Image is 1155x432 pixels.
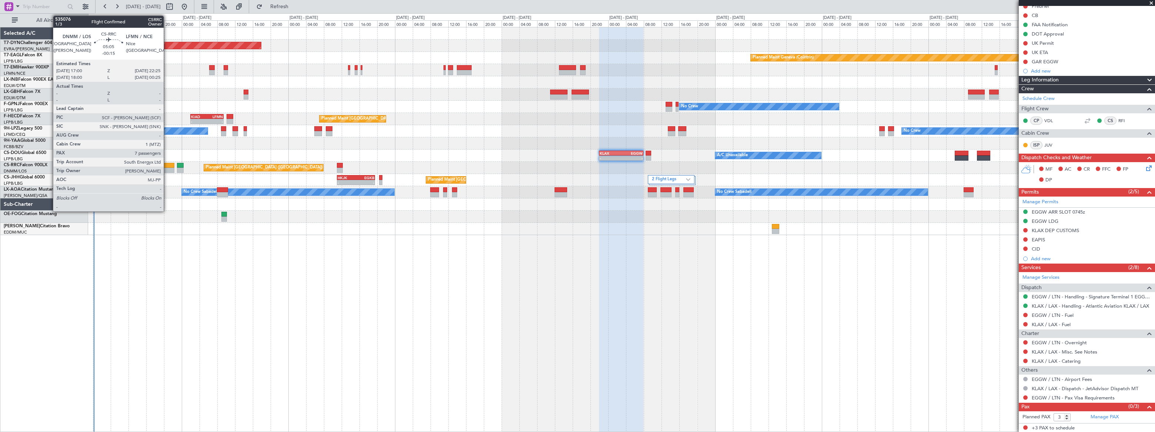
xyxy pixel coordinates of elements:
[1021,284,1042,292] span: Dispatch
[626,20,644,27] div: 04:00
[822,20,840,27] div: 00:00
[1032,321,1071,328] a: KLAX / LAX - Fuel
[4,114,40,118] a: F-HECDFalcon 7X
[1021,188,1039,197] span: Permits
[1128,264,1139,271] span: (2/8)
[1032,294,1151,300] a: EGGW / LTN - Handling - Signature Terminal 1 EGGW / LTN
[804,20,822,27] div: 20:00
[182,20,200,27] div: 00:00
[1045,177,1052,184] span: DP
[484,20,502,27] div: 20:00
[982,20,1000,27] div: 12:00
[1021,329,1039,338] span: Charter
[338,175,356,180] div: HKJK
[356,175,374,180] div: EGKB
[1031,255,1151,262] div: Add new
[4,138,20,143] span: 9H-YAA
[1091,413,1119,421] a: Manage PAX
[573,20,590,27] div: 16:00
[502,20,519,27] div: 00:00
[271,20,288,27] div: 20:00
[590,20,608,27] div: 20:00
[1032,227,1079,234] div: KLAX DEP CUSTOMS
[206,162,322,173] div: Planned Maint [GEOGRAPHIC_DATA] ([GEOGRAPHIC_DATA])
[600,156,621,160] div: -
[93,20,111,27] div: 04:00
[1022,274,1059,281] a: Manage Services
[4,58,23,64] a: LFPB/LBG
[1032,395,1115,401] a: EGGW / LTN - Pax Visa Requirements
[4,77,62,82] a: LX-INBFalcon 900EX EASy II
[4,95,26,101] a: EDLW/DTM
[253,1,297,13] button: Refresh
[1032,358,1081,364] a: KLAX / LAX - Catering
[1032,385,1138,392] a: KLAX / LAX - Dispatch - JetAdvisor Dispatch MT
[1030,141,1042,149] div: ISP
[652,177,686,183] label: 2 Flight Legs
[769,20,786,27] div: 12:00
[356,180,374,185] div: -
[911,20,928,27] div: 20:00
[893,20,911,27] div: 16:00
[4,90,40,94] a: LX-GBHFalcon 7X
[621,151,643,155] div: EGGW
[4,77,18,82] span: LX-INB
[1032,246,1040,252] div: CID
[4,126,19,131] span: 9H-LPZ
[4,120,23,125] a: LFPB/LBG
[1128,402,1139,410] span: (0/3)
[840,20,857,27] div: 04:00
[609,15,638,21] div: [DATE] - [DATE]
[555,20,573,27] div: 12:00
[4,212,57,216] a: OE-FOGCitation Mustang
[395,20,413,27] div: 00:00
[413,20,431,27] div: 04:00
[716,15,745,21] div: [DATE] - [DATE]
[324,20,342,27] div: 08:00
[964,20,982,27] div: 08:00
[4,107,23,113] a: LFPB/LBG
[4,144,23,150] a: FCBB/BZV
[717,187,751,198] div: No Crew Sabadell
[306,20,324,27] div: 04:00
[1032,31,1064,37] div: DOT Approval
[4,187,21,192] span: LX-AOA
[4,53,42,57] a: T7-EAGLFalcon 8X
[164,20,182,27] div: 20:00
[904,125,921,137] div: No Crew
[1021,366,1038,375] span: Others
[733,20,751,27] div: 04:00
[4,41,20,45] span: T7-DYN
[1021,154,1092,162] span: Dispatch Checks and Weather
[8,14,80,26] button: All Aircraft
[4,138,46,143] a: 9H-YAAGlobal 5000
[1021,129,1049,138] span: Cabin Crew
[1044,117,1061,124] a: VDL
[1104,117,1116,125] div: CS
[519,20,537,27] div: 04:00
[1084,166,1090,173] span: CR
[4,224,70,228] a: [PERSON_NAME]Citation Bravo
[1021,403,1030,411] span: Pax
[4,132,25,137] a: LFMD/CEQ
[1032,12,1038,19] div: CB
[448,20,466,27] div: 12:00
[1021,85,1034,93] span: Crew
[1022,413,1050,421] label: Planned PAX
[431,20,448,27] div: 08:00
[1128,188,1139,195] span: (2/5)
[4,163,20,167] span: CS-RRC
[1000,20,1017,27] div: 16:00
[1032,58,1058,65] div: GAR EGGW
[662,20,679,27] div: 12:00
[4,126,42,131] a: 9H-LPZLegacy 500
[1118,117,1135,124] a: RFI
[857,20,875,27] div: 08:00
[207,114,223,119] div: LFMN
[681,101,698,112] div: No Crew
[128,20,146,27] div: 12:00
[697,20,715,27] div: 20:00
[930,15,958,21] div: [DATE] - [DATE]
[4,175,20,180] span: CS-JHH
[4,224,40,228] span: [PERSON_NAME]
